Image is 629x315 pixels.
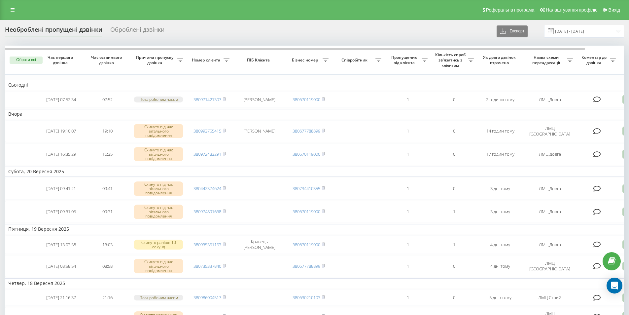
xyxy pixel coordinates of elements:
[89,55,125,65] span: Час останнього дзвінка
[431,201,477,223] td: 1
[477,235,523,254] td: 4 дні тому
[233,120,286,142] td: [PERSON_NAME]
[5,26,102,36] div: Необроблені пропущені дзвінки
[134,295,183,300] div: Поза робочим часом
[43,55,79,65] span: Час першого дзвінка
[523,143,576,165] td: ЛМЦ Довга
[293,97,320,102] a: 380670119000
[546,7,597,13] span: Налаштування профілю
[385,143,431,165] td: 1
[486,7,535,13] span: Реферальна програма
[293,128,320,134] a: 380677788899
[134,205,183,219] div: Скинуто під час вітального повідомлення
[10,57,43,64] button: Обрати всі
[385,201,431,223] td: 1
[134,240,183,250] div: Скинуто раніше 10 секунд
[477,120,523,142] td: 14 годин тому
[431,290,477,306] td: 0
[293,185,320,191] a: 380734410355
[477,201,523,223] td: 3 дні тому
[134,97,183,102] div: Поза робочим часом
[134,259,183,273] div: Скинуто під час вітального повідомлення
[193,295,221,300] a: 380986004517
[477,92,523,108] td: 2 години тому
[193,209,221,215] a: 380974891638
[38,178,84,200] td: [DATE] 09:41:21
[434,52,468,68] span: Кількість спроб зв'язатись з клієнтом
[523,92,576,108] td: ЛМЦ Довга
[527,55,567,65] span: Назва схеми переадресації
[477,255,523,277] td: 4 дні тому
[579,55,610,65] span: Коментар до дзвінка
[84,143,130,165] td: 16:35
[523,120,576,142] td: ЛМЦ [GEOGRAPHIC_DATA]
[335,58,375,63] span: Співробітник
[134,181,183,196] div: Скинуто під час вітального повідомлення
[38,143,84,165] td: [DATE] 16:35:29
[293,295,320,300] a: 380630210103
[388,55,422,65] span: Пропущених від клієнта
[385,120,431,142] td: 1
[385,235,431,254] td: 1
[293,151,320,157] a: 380670119000
[482,55,518,65] span: Як довго дзвінок втрачено
[193,151,221,157] a: 380972483291
[523,235,576,254] td: ЛМЦ Довга
[38,120,84,142] td: [DATE] 19:10:07
[289,58,323,63] span: Бізнес номер
[609,7,620,13] span: Вихід
[84,92,130,108] td: 07:52
[193,242,221,248] a: 380935351153
[84,201,130,223] td: 09:31
[523,255,576,277] td: ЛМЦ [GEOGRAPHIC_DATA]
[497,25,528,37] button: Експорт
[431,178,477,200] td: 0
[38,92,84,108] td: [DATE] 07:52:34
[84,290,130,306] td: 21:16
[190,58,224,63] span: Номер клієнта
[293,242,320,248] a: 380670119000
[523,201,576,223] td: ЛМЦ Довга
[84,235,130,254] td: 13:03
[385,255,431,277] td: 1
[607,278,622,294] div: Open Intercom Messenger
[193,263,221,269] a: 380735337840
[293,263,320,269] a: 380677788899
[38,201,84,223] td: [DATE] 09:31:05
[238,58,280,63] span: ПІБ Клієнта
[233,92,286,108] td: [PERSON_NAME]
[233,235,286,254] td: Кравець [PERSON_NAME]
[134,147,183,162] div: Скинуто під час вітального повідомлення
[84,178,130,200] td: 09:41
[84,255,130,277] td: 08:58
[110,26,164,36] div: Оброблені дзвінки
[431,92,477,108] td: 0
[385,290,431,306] td: 1
[385,178,431,200] td: 1
[477,178,523,200] td: 3 дні тому
[431,235,477,254] td: 1
[38,235,84,254] td: [DATE] 13:03:58
[38,255,84,277] td: [DATE] 08:58:54
[293,209,320,215] a: 380670119000
[84,120,130,142] td: 19:10
[477,143,523,165] td: 17 годин тому
[134,124,183,138] div: Скинуто під час вітального повідомлення
[523,290,576,306] td: ЛМЦ Стрий
[193,185,221,191] a: 380442374624
[431,255,477,277] td: 0
[385,92,431,108] td: 1
[193,128,221,134] a: 380993755415
[134,55,177,65] span: Причина пропуску дзвінка
[38,290,84,306] td: [DATE] 21:16:37
[431,143,477,165] td: 0
[431,120,477,142] td: 0
[477,290,523,306] td: 5 днів тому
[193,97,221,102] a: 380971421307
[523,178,576,200] td: ЛМЦ Довга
